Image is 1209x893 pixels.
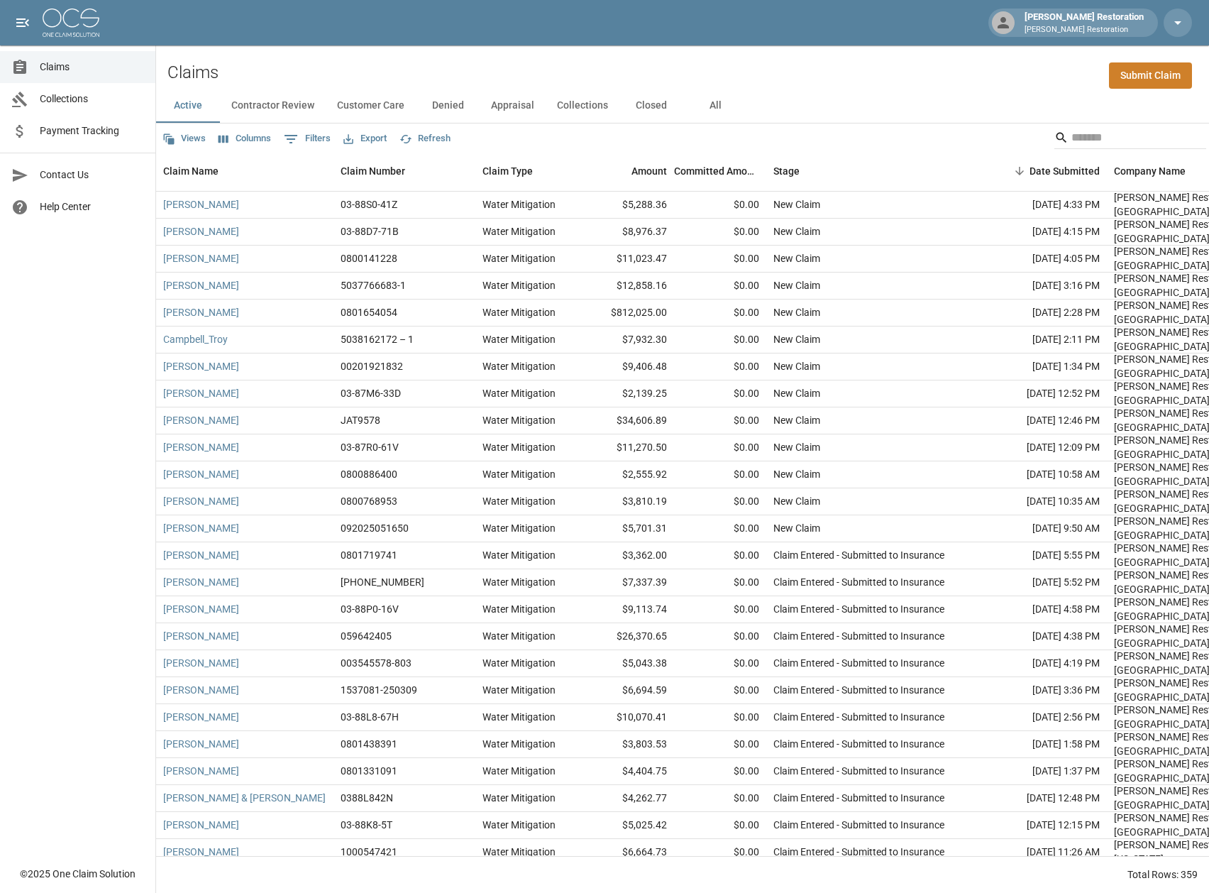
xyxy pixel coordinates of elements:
[674,380,766,407] div: $0.00
[979,785,1107,812] div: [DATE] 12:48 PM
[674,650,766,677] div: $0.00
[582,380,674,407] div: $2,139.25
[582,488,674,515] div: $3,810.19
[674,758,766,785] div: $0.00
[979,542,1107,569] div: [DATE] 5:55 PM
[582,839,674,866] div: $6,664.73
[482,278,556,292] div: Water Mitigation
[979,677,1107,704] div: [DATE] 3:36 PM
[220,89,326,123] button: Contractor Review
[773,332,820,346] div: New Claim
[341,440,399,454] div: 03-87R0-61V
[480,89,546,123] button: Appraisal
[163,305,239,319] a: [PERSON_NAME]
[482,332,556,346] div: Water Mitigation
[773,413,820,427] div: New Claim
[582,623,674,650] div: $26,370.65
[674,300,766,327] div: $0.00
[40,92,144,106] span: Collections
[156,89,1209,123] div: dynamic tabs
[773,494,820,508] div: New Claim
[482,224,556,239] div: Water Mitigation
[482,467,556,481] div: Water Mitigation
[979,650,1107,677] div: [DATE] 4:19 PM
[163,197,239,212] a: [PERSON_NAME]
[163,683,239,697] a: [PERSON_NAME]
[582,461,674,488] div: $2,555.92
[163,575,239,589] a: [PERSON_NAME]
[773,440,820,454] div: New Claim
[979,246,1107,273] div: [DATE] 4:05 PM
[341,629,392,643] div: 059642405
[163,467,239,481] a: [PERSON_NAME]
[631,151,667,191] div: Amount
[482,359,556,373] div: Water Mitigation
[773,629,944,643] div: Claim Entered - Submitted to Insurance
[582,434,674,461] div: $11,270.50
[163,656,239,670] a: [PERSON_NAME]
[396,128,454,150] button: Refresh
[1109,62,1192,89] a: Submit Claim
[979,839,1107,866] div: [DATE] 11:26 AM
[341,710,399,724] div: 03-88L8-67H
[674,151,766,191] div: Committed Amount
[482,413,556,427] div: Water Mitigation
[341,791,393,805] div: 0388L842N
[582,192,674,219] div: $5,288.36
[341,575,424,589] div: 01-009-139315
[773,683,944,697] div: Claim Entered - Submitted to Insurance
[582,246,674,273] div: $11,023.47
[341,818,392,832] div: 03-88K8-5T
[674,785,766,812] div: $0.00
[773,845,944,859] div: Claim Entered - Submitted to Insurance
[582,300,674,327] div: $812,025.00
[582,731,674,758] div: $3,803.53
[416,89,480,123] button: Denied
[773,764,944,778] div: Claim Entered - Submitted to Insurance
[773,386,820,400] div: New Claim
[482,818,556,832] div: Water Mitigation
[163,791,326,805] a: [PERSON_NAME] & [PERSON_NAME]
[674,151,759,191] div: Committed Amount
[482,575,556,589] div: Water Mitigation
[40,168,144,182] span: Contact Us
[482,386,556,400] div: Water Mitigation
[674,434,766,461] div: $0.00
[163,332,228,346] a: Campbell_Troy
[1114,151,1186,191] div: Company Name
[674,515,766,542] div: $0.00
[979,515,1107,542] div: [DATE] 9:50 AM
[674,488,766,515] div: $0.00
[482,791,556,805] div: Water Mitigation
[163,278,239,292] a: [PERSON_NAME]
[341,656,412,670] div: 003545578-803
[674,677,766,704] div: $0.00
[341,602,399,616] div: 03-88P0-16V
[674,731,766,758] div: $0.00
[582,785,674,812] div: $4,262.77
[1019,10,1149,35] div: [PERSON_NAME] Restoration
[482,197,556,212] div: Water Mitigation
[582,327,674,354] div: $7,932.30
[674,623,766,650] div: $0.00
[582,151,674,191] div: Amount
[163,386,239,400] a: [PERSON_NAME]
[979,461,1107,488] div: [DATE] 10:58 AM
[9,9,37,37] button: open drawer
[674,219,766,246] div: $0.00
[40,199,144,214] span: Help Center
[674,461,766,488] div: $0.00
[674,407,766,434] div: $0.00
[482,683,556,697] div: Water Mitigation
[482,548,556,562] div: Water Mitigation
[674,569,766,596] div: $0.00
[582,515,674,542] div: $5,701.31
[1054,126,1206,152] div: Search
[163,602,239,616] a: [PERSON_NAME]
[341,151,405,191] div: Claim Number
[979,704,1107,731] div: [DATE] 2:56 PM
[546,89,619,123] button: Collections
[341,845,397,859] div: 1000547421
[341,764,397,778] div: 0801331091
[582,704,674,731] div: $10,070.41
